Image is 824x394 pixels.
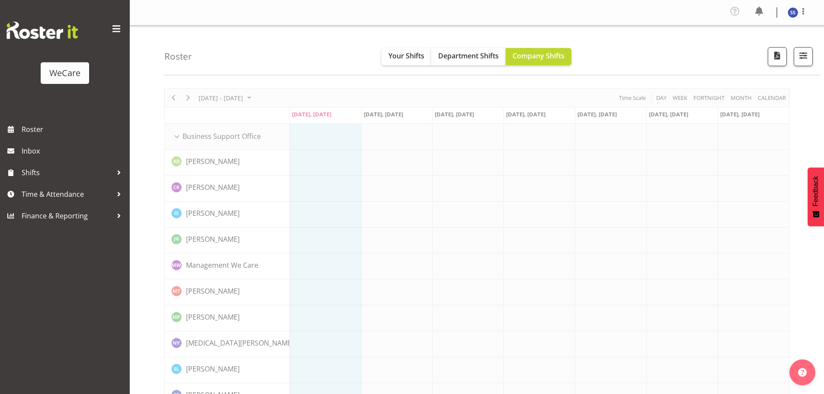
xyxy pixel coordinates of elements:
button: Filter Shifts [794,47,813,66]
button: Download a PDF of the roster according to the set date range. [768,47,787,66]
span: Finance & Reporting [22,209,112,222]
button: Company Shifts [506,48,571,65]
span: Shifts [22,166,112,179]
span: Your Shifts [388,51,424,61]
button: Your Shifts [382,48,431,65]
div: WeCare [49,67,80,80]
h4: Roster [164,51,192,61]
button: Feedback - Show survey [808,167,824,226]
span: Roster [22,123,125,136]
span: Feedback [812,176,820,206]
img: Rosterit website logo [6,22,78,39]
img: help-xxl-2.png [798,368,807,377]
span: Time & Attendance [22,188,112,201]
span: Inbox [22,144,125,157]
button: Department Shifts [431,48,506,65]
span: Company Shifts [513,51,564,61]
span: Department Shifts [438,51,499,61]
img: savita-savita11083.jpg [788,7,798,18]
